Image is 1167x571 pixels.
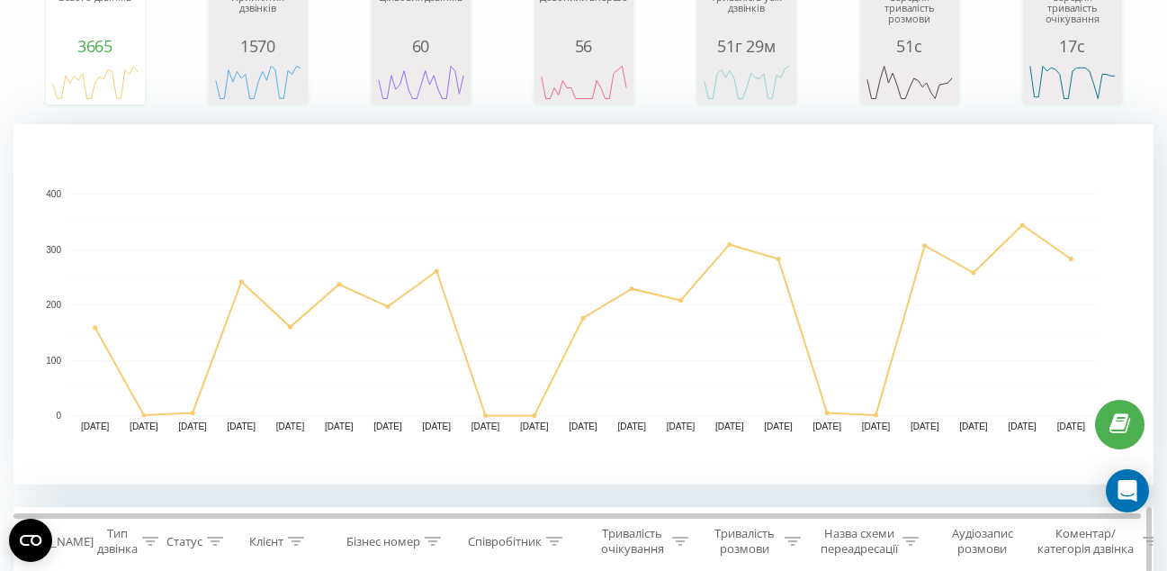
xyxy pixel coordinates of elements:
[213,37,303,55] div: 1570
[97,526,138,557] div: Тип дзвінка
[376,37,466,55] div: 60
[764,421,793,431] text: [DATE]
[865,55,955,109] svg: A chart.
[569,421,597,431] text: [DATE]
[667,421,696,431] text: [DATE]
[821,526,898,557] div: Назва схеми переадресації
[13,124,1154,485] svg: A chart.
[1057,421,1086,431] text: [DATE]
[178,421,207,431] text: [DATE]
[325,421,354,431] text: [DATE]
[166,534,202,549] div: Статус
[539,55,629,109] svg: A chart.
[56,411,61,421] text: 0
[81,421,110,431] text: [DATE]
[702,37,792,55] div: 51г 29м
[46,189,61,199] text: 400
[1028,37,1118,55] div: 17с
[862,421,891,431] text: [DATE]
[702,55,792,109] svg: A chart.
[1008,421,1037,431] text: [DATE]
[938,526,1026,557] div: Аудіозапис розмови
[213,55,303,109] svg: A chart.
[376,55,466,109] svg: A chart.
[46,356,61,366] text: 100
[959,421,988,431] text: [DATE]
[249,534,283,549] div: Клієнт
[911,421,939,431] text: [DATE]
[276,421,305,431] text: [DATE]
[865,37,955,55] div: 51с
[228,421,256,431] text: [DATE]
[9,519,52,562] button: Open CMP widget
[130,421,158,431] text: [DATE]
[617,421,646,431] text: [DATE]
[346,534,420,549] div: Бізнес номер
[1028,55,1118,109] svg: A chart.
[50,55,140,109] svg: A chart.
[520,421,549,431] text: [DATE]
[468,534,542,549] div: Співробітник
[1033,526,1138,557] div: Коментар/категорія дзвінка
[46,245,61,255] text: 300
[812,421,841,431] text: [DATE]
[50,37,140,55] div: 3665
[1106,469,1149,512] div: Open Intercom Messenger
[46,300,61,310] text: 200
[373,421,402,431] text: [DATE]
[597,526,668,557] div: Тривалість очікування
[471,421,500,431] text: [DATE]
[715,421,744,431] text: [DATE]
[539,37,629,55] div: 56
[709,526,780,557] div: Тривалість розмови
[423,421,452,431] text: [DATE]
